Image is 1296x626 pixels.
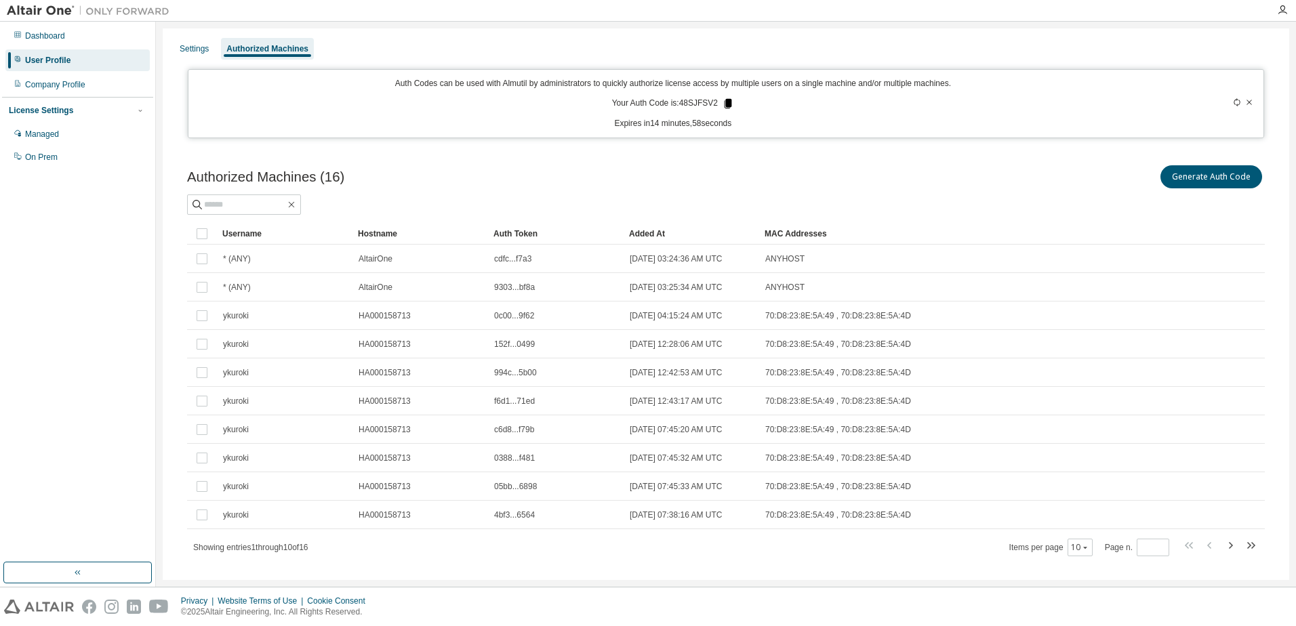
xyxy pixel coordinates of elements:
span: ykuroki [223,367,249,378]
span: ykuroki [223,310,249,321]
span: ykuroki [223,509,249,520]
p: Auth Codes can be used with Almutil by administrators to quickly authorize license access by mult... [197,78,1150,89]
div: Hostname [358,223,483,245]
span: 9303...bf8a [494,282,535,293]
div: Added At [629,223,754,245]
img: facebook.svg [82,600,96,614]
span: ANYHOST [765,253,805,264]
span: Page n. [1105,539,1169,556]
div: Authorized Machines [226,43,308,54]
p: Your Auth Code is: 48SJFSV2 [612,98,734,110]
button: 10 [1071,542,1089,553]
span: 05bb...6898 [494,481,537,492]
span: 70:D8:23:8E:5A:49 , 70:D8:23:8E:5A:4D [765,453,911,463]
div: Username [222,223,347,245]
img: linkedin.svg [127,600,141,614]
span: [DATE] 03:25:34 AM UTC [630,282,723,293]
span: 70:D8:23:8E:5A:49 , 70:D8:23:8E:5A:4D [765,509,911,520]
span: [DATE] 07:38:16 AM UTC [630,509,723,520]
span: ykuroki [223,481,249,492]
div: Settings [180,43,209,54]
span: [DATE] 07:45:33 AM UTC [630,481,723,492]
button: Generate Auth Code [1160,165,1262,188]
span: [DATE] 07:45:20 AM UTC [630,424,723,435]
span: 70:D8:23:8E:5A:49 , 70:D8:23:8E:5A:4D [765,367,911,378]
span: HA000158713 [359,424,411,435]
div: License Settings [9,105,73,116]
p: © 2025 Altair Engineering, Inc. All Rights Reserved. [181,606,373,618]
span: HA000158713 [359,310,411,321]
span: * (ANY) [223,253,251,264]
span: 4bf3...6564 [494,509,535,520]
span: [DATE] 07:45:32 AM UTC [630,453,723,463]
span: 0c00...9f62 [494,310,534,321]
div: MAC Addresses [765,223,1116,245]
span: [DATE] 12:42:53 AM UTC [630,367,723,378]
span: ykuroki [223,453,249,463]
img: youtube.svg [149,600,169,614]
p: Expires in 14 minutes, 58 seconds [197,118,1150,129]
span: cdfc...f7a3 [494,253,531,264]
div: Managed [25,129,59,140]
span: [DATE] 12:28:06 AM UTC [630,339,723,350]
span: [DATE] 04:15:24 AM UTC [630,310,723,321]
span: ykuroki [223,396,249,406]
span: HA000158713 [359,453,411,463]
span: HA000158713 [359,367,411,378]
span: Showing entries 1 through 10 of 16 [193,543,308,552]
span: [DATE] 12:43:17 AM UTC [630,396,723,406]
span: 0388...f481 [494,453,535,463]
div: Cookie Consent [307,596,373,606]
span: ykuroki [223,339,249,350]
span: [DATE] 03:24:36 AM UTC [630,253,723,264]
span: 70:D8:23:8E:5A:49 , 70:D8:23:8E:5A:4D [765,396,911,406]
span: * (ANY) [223,282,251,293]
span: 152f...0499 [494,339,535,350]
div: Auth Token [493,223,618,245]
img: instagram.svg [104,600,119,614]
span: AltairOne [359,282,392,293]
span: AltairOne [359,253,392,264]
img: Altair One [7,4,176,18]
div: Website Terms of Use [218,596,307,606]
span: 70:D8:23:8E:5A:49 , 70:D8:23:8E:5A:4D [765,424,911,435]
div: Company Profile [25,79,85,90]
span: ANYHOST [765,282,805,293]
img: altair_logo.svg [4,600,74,614]
span: 70:D8:23:8E:5A:49 , 70:D8:23:8E:5A:4D [765,481,911,492]
div: User Profile [25,55,70,66]
span: 70:D8:23:8E:5A:49 , 70:D8:23:8E:5A:4D [765,310,911,321]
div: Dashboard [25,30,65,41]
span: Items per page [1009,539,1093,556]
span: f6d1...71ed [494,396,535,406]
div: On Prem [25,152,58,163]
span: 70:D8:23:8E:5A:49 , 70:D8:23:8E:5A:4D [765,339,911,350]
span: 994c...5b00 [494,367,537,378]
span: HA000158713 [359,509,411,520]
span: c6d8...f79b [494,424,534,435]
span: ykuroki [223,424,249,435]
span: HA000158713 [359,339,411,350]
span: Authorized Machines (16) [187,169,344,185]
span: HA000158713 [359,481,411,492]
span: HA000158713 [359,396,411,406]
div: Privacy [181,596,218,606]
